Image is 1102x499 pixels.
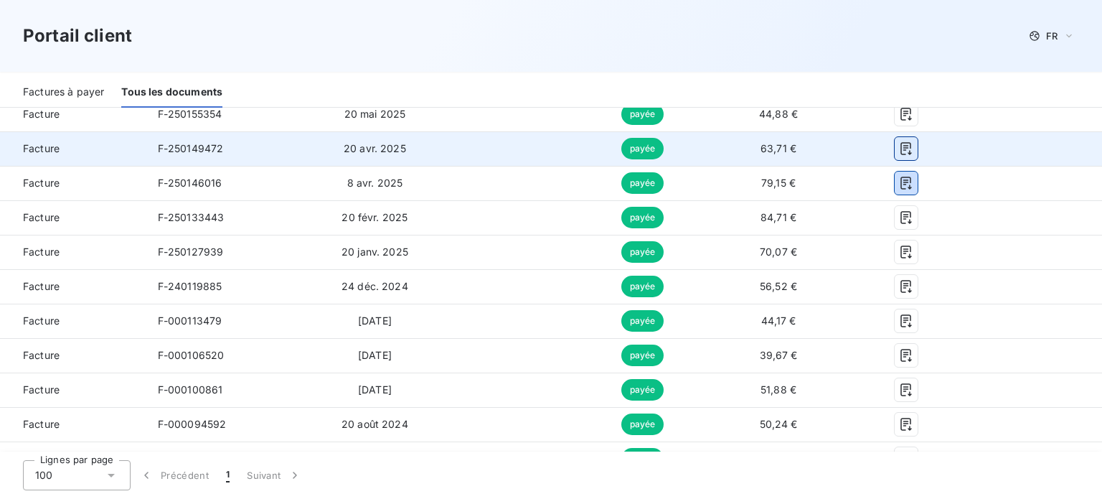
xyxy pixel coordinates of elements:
[760,246,797,258] span: 70,07 €
[11,107,135,121] span: Facture
[35,468,52,482] span: 100
[344,142,406,154] span: 20 avr. 2025
[158,280,222,292] span: F-240119885
[347,177,403,189] span: 8 avr. 2025
[158,177,222,189] span: F-250146016
[226,468,230,482] span: 1
[238,460,311,490] button: Suivant
[760,383,796,396] span: 51,88 €
[621,448,664,470] span: payée
[11,417,135,432] span: Facture
[358,314,392,327] span: [DATE]
[760,418,798,430] span: 50,24 €
[342,418,408,430] span: 20 août 2024
[23,78,104,108] div: Factures à payer
[11,141,135,156] span: Facture
[158,246,224,258] span: F-250127939
[621,241,664,263] span: payée
[158,142,224,154] span: F-250149472
[760,349,798,361] span: 39,67 €
[621,276,664,297] span: payée
[759,108,798,120] span: 44,88 €
[23,23,132,49] h3: Portail client
[761,177,796,189] span: 79,15 €
[217,460,238,490] button: 1
[11,245,135,259] span: Facture
[11,314,135,328] span: Facture
[158,108,222,120] span: F-250155354
[621,345,664,366] span: payée
[11,279,135,294] span: Facture
[1046,30,1058,42] span: FR
[621,172,664,194] span: payée
[760,142,796,154] span: 63,71 €
[621,310,664,332] span: payée
[342,211,408,223] span: 20 févr. 2025
[158,314,222,327] span: F-000113479
[621,103,664,125] span: payée
[621,207,664,228] span: payée
[158,211,225,223] span: F-250133443
[158,349,225,361] span: F-000106520
[760,211,796,223] span: 84,71 €
[11,383,135,397] span: Facture
[760,280,797,292] span: 56,52 €
[358,383,392,396] span: [DATE]
[621,379,664,401] span: payée
[621,414,664,435] span: payée
[11,348,135,363] span: Facture
[158,418,227,430] span: F-000094592
[621,138,664,159] span: payée
[121,78,222,108] div: Tous les documents
[358,349,392,361] span: [DATE]
[11,210,135,225] span: Facture
[342,280,408,292] span: 24 déc. 2024
[158,383,223,396] span: F-000100861
[761,314,796,327] span: 44,17 €
[11,176,135,190] span: Facture
[344,108,406,120] span: 20 mai 2025
[131,460,217,490] button: Précédent
[342,246,408,258] span: 20 janv. 2025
